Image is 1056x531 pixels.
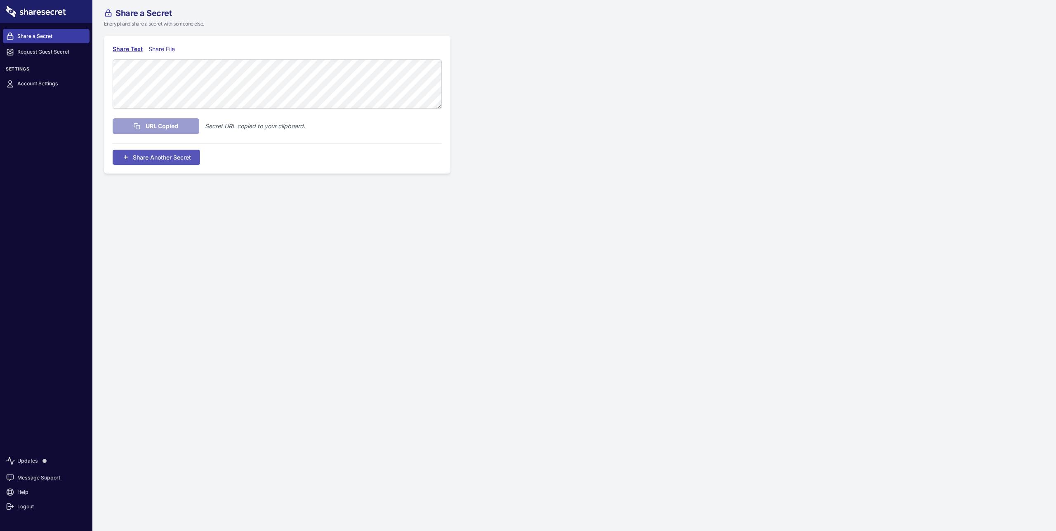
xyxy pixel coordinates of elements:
div: Share Text [113,45,143,54]
p: Secret URL copied to your clipboard. [205,122,305,131]
a: Updates [3,451,90,470]
p: Encrypt and share a secret with someone else. [104,20,497,28]
iframe: Drift Widget Chat Controller [1015,490,1046,521]
a: Share a Secret [3,29,90,43]
a: Logout [3,499,90,514]
button: URL Copied [113,118,199,134]
a: Request Guest Secret [3,45,90,59]
button: Share Another Secret [113,150,200,165]
a: Account Settings [3,77,90,91]
a: Help [3,485,90,499]
div: Share File [148,45,179,54]
span: URL Copied [146,122,178,131]
span: Share a Secret [115,9,172,17]
h3: Settings [3,66,90,75]
a: Message Support [3,470,90,485]
span: Share Another Secret [133,153,191,162]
